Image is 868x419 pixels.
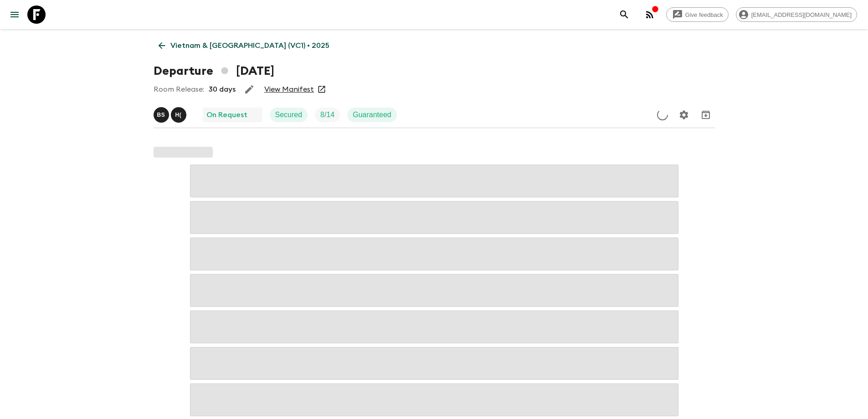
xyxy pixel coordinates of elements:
[154,36,334,55] a: Vietnam & [GEOGRAPHIC_DATA] (VC1) • 2025
[320,109,334,120] p: 8 / 14
[264,85,314,94] a: View Manifest
[697,106,715,124] button: Archive (Completed, Cancelled or Unsynced Departures only)
[315,108,340,122] div: Trip Fill
[275,109,303,120] p: Secured
[157,111,165,119] p: B S
[170,40,329,51] p: Vietnam & [GEOGRAPHIC_DATA] (VC1) • 2025
[353,109,391,120] p: Guaranteed
[615,5,633,24] button: search adventures
[736,7,857,22] div: [EMAIL_ADDRESS][DOMAIN_NAME]
[666,7,729,22] a: Give feedback
[675,106,693,124] button: Settings
[154,62,274,80] h1: Departure [DATE]
[209,84,236,95] p: 30 days
[175,111,182,119] p: H (
[154,110,188,117] span: Bo Sowath, Hai (Le Mai) Nhat
[680,11,728,18] span: Give feedback
[206,109,247,120] p: On Request
[270,108,308,122] div: Secured
[746,11,857,18] span: [EMAIL_ADDRESS][DOMAIN_NAME]
[154,107,188,123] button: BSH(
[653,106,672,124] button: Update Price, Early Bird Discount and Costs
[5,5,24,24] button: menu
[154,84,204,95] p: Room Release:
